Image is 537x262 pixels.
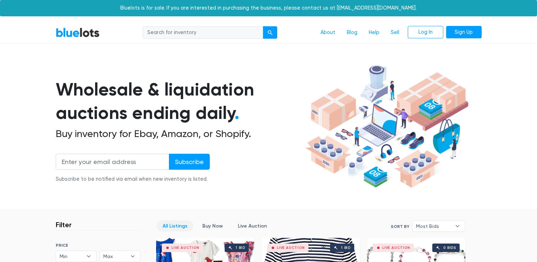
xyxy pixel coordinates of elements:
[341,246,351,250] div: 1 bid
[56,78,303,125] h1: Wholesale & liquidation auctions ending daily
[125,251,140,262] b: ▾
[232,220,273,231] a: Live Auction
[408,26,443,39] a: Log In
[450,221,465,231] b: ▾
[236,246,245,250] div: 1 bid
[81,251,96,262] b: ▾
[196,220,229,231] a: Buy Now
[56,128,303,140] h2: Buy inventory for Ebay, Amazon, or Shopify.
[56,154,169,170] input: Enter your email address
[56,175,210,183] div: Subscribe to be notified via email when new inventory is listed.
[143,26,263,39] input: Search for inventory
[235,102,239,124] span: .
[56,243,141,248] h6: PRICE
[416,221,451,231] span: Most Bids
[446,26,482,39] a: Sign Up
[363,26,385,39] a: Help
[157,220,193,231] a: All Listings
[303,62,471,191] img: hero-ee84e7d0318cb26816c560f6b4441b76977f77a177738b4e94f68c95b2b83dbb.png
[60,251,83,262] span: Min
[103,251,127,262] span: Max
[171,246,199,250] div: Live Auction
[382,246,410,250] div: Live Auction
[56,27,100,38] a: BlueLots
[315,26,341,39] a: About
[443,246,456,250] div: 0 bids
[385,26,405,39] a: Sell
[277,246,305,250] div: Live Auction
[56,220,72,229] h3: Filter
[169,154,210,170] input: Subscribe
[341,26,363,39] a: Blog
[391,223,409,230] label: Sort By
